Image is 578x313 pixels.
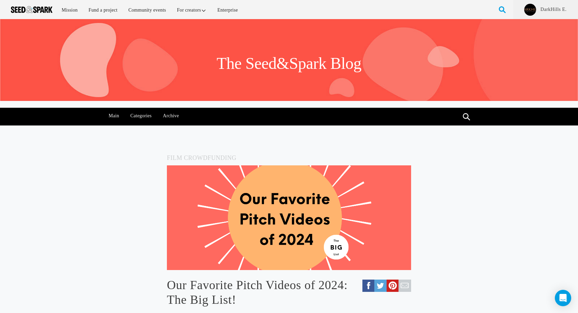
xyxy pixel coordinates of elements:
[555,290,571,306] div: Open Intercom Messenger
[172,3,212,17] a: For creators
[105,108,123,124] a: Main
[84,3,122,17] a: Fund a project
[213,3,243,17] a: Enterprise
[167,153,411,163] h5: Film Crowdfunding
[540,6,567,13] a: DarkHills E.
[217,53,361,74] h1: The Seed&Spark Blog
[159,108,183,124] a: Archive
[57,3,82,17] a: Mission
[127,108,155,124] a: Categories
[167,278,411,307] a: Our Favorite Pitch Videos of 2024: The Big List!
[167,165,411,270] img: favorite%20blogs%20of%202024.png
[124,3,171,17] a: Community events
[524,4,536,16] img: b43f3a461490f4a4.jpg
[11,6,52,13] img: Seed amp; Spark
